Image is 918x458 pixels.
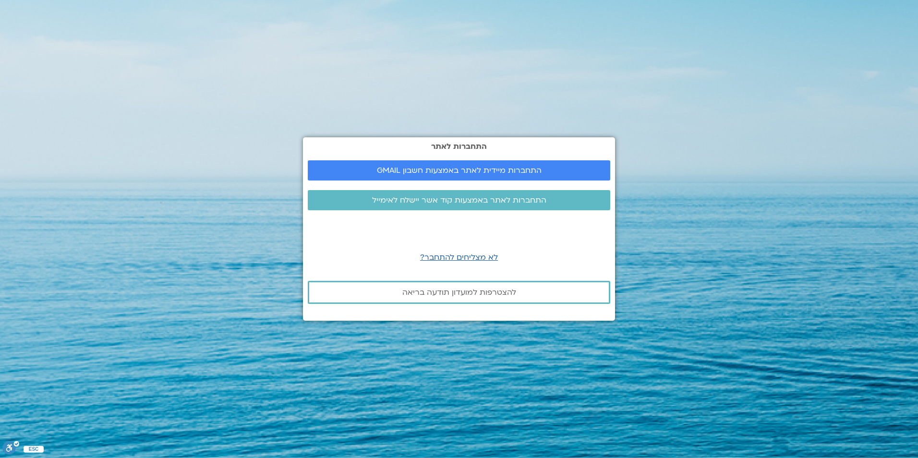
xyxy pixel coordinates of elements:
span: התחברות מיידית לאתר באמצעות חשבון GMAIL [377,166,542,175]
a: להצטרפות למועדון תודעה בריאה [308,281,610,304]
a: התחברות מיידית לאתר באמצעות חשבון GMAIL [308,160,610,181]
a: התחברות לאתר באמצעות קוד אשר יישלח לאימייל [308,190,610,210]
h2: התחברות לאתר [308,142,610,151]
span: להצטרפות למועדון תודעה בריאה [402,288,516,297]
span: התחברות לאתר באמצעות קוד אשר יישלח לאימייל [372,196,546,205]
a: לא מצליחים להתחבר? [420,252,498,263]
